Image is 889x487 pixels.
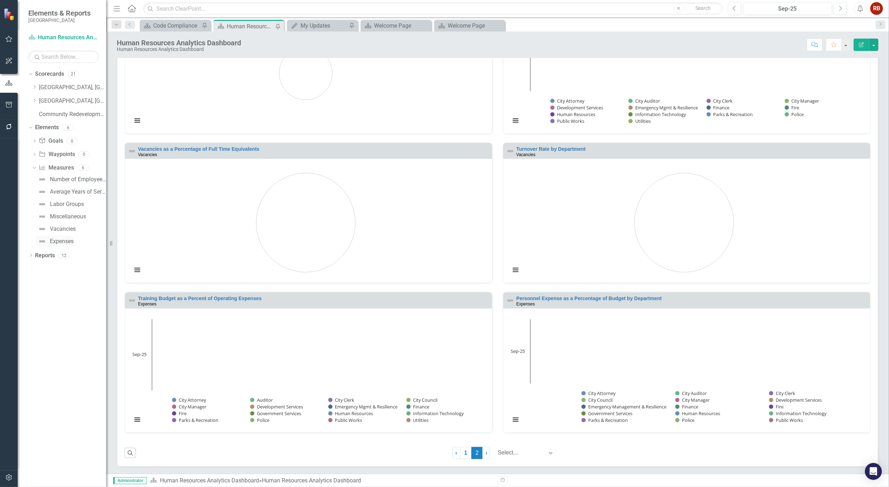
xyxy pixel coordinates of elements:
[36,186,106,197] a: Average Years of Service
[128,316,488,431] div: Chart. Highcharts interactive chart.
[132,115,142,125] button: View chart menu, Chart
[507,166,861,281] svg: Interactive chart
[511,348,525,354] text: Sep-25
[117,47,241,52] div: Human Resources Analytics Dashboard
[413,397,437,403] text: City Council
[67,138,78,144] div: 0
[413,410,464,417] text: Information Technology
[38,225,46,233] img: Not Defined
[629,105,699,111] button: Show Emergency Mgmt & Resilience
[682,417,694,423] text: Police
[68,71,79,77] div: 21
[35,124,59,132] a: Elements
[38,188,46,196] img: Not Defined
[550,105,604,111] button: Show Development Services
[707,98,734,104] button: Show City Clerk
[682,397,710,403] text: City Manager
[769,397,823,403] button: Show Development Services
[179,417,218,423] text: Parks & Recreation
[128,17,488,132] div: Chart. Highcharts interactive chart.
[78,165,89,171] div: 6
[300,21,347,30] div: My Updates
[507,17,861,132] svg: Interactive chart
[257,417,269,423] text: Police
[791,104,799,111] text: Fire
[746,5,830,13] div: Sep-25
[413,417,429,423] text: Utilities
[289,21,347,30] a: My Updates
[557,118,584,124] text: Public Works
[138,302,156,306] small: Expenses
[507,316,861,431] svg: Interactive chart
[36,199,84,210] a: Labor Groups
[713,111,753,118] text: Parks & Recreation
[172,417,219,423] button: Show Parks & Recreation
[250,417,270,423] button: Show Police
[250,404,304,410] button: Show Development Services
[38,175,46,184] img: Not Defined
[516,296,662,301] a: Personnel Expense as a Percentage of Budget by Department
[635,111,686,118] text: Information Technology
[142,21,200,30] a: Code Compliance
[39,84,106,92] a: [GEOGRAPHIC_DATA], [GEOGRAPHIC_DATA] Business Initiatives
[39,164,74,172] a: Measures
[675,411,721,417] button: Show Human Resources
[4,8,16,21] img: ClearPoint Strategy
[406,417,429,423] button: Show Utilities
[28,34,99,42] a: Human Resources Analytics Dashboard
[257,397,273,403] text: Auditor
[117,39,241,47] div: Human Resources Analytics Dashboard
[581,404,667,410] button: Show Emergency Management & Resilience
[39,110,106,119] a: Community Redevelopment Area
[128,296,136,305] img: Not Defined
[36,236,74,247] a: Expenses
[374,21,430,30] div: Welcome Page
[588,410,632,417] text: Government Services
[511,265,521,275] button: View chart menu, Chart
[50,189,106,195] div: Average Years of Service
[128,147,136,155] img: Not Defined
[581,411,633,417] button: Show Government Services
[550,98,585,104] button: Show City Attorney
[455,450,457,456] span: ‹
[335,410,373,417] text: Human Resources
[50,201,84,207] div: Labor Groups
[262,477,361,484] div: Human Resources Analytics Dashboard
[682,410,720,417] text: Human Resources
[865,463,882,480] div: Open Intercom Messenger
[629,118,651,124] button: Show Utilities
[328,417,362,423] button: Show Public Works
[36,174,106,185] a: Number of Employees and Age-Related Statistics
[138,152,157,157] small: Vacancies
[506,296,515,305] img: Not Defined
[28,51,99,63] input: Search Below...
[776,397,822,403] text: Development Services
[257,403,303,410] text: Development Services
[132,414,142,424] button: View chart menu, Chart
[791,111,804,118] text: Police
[132,351,147,357] text: Sep-25
[250,397,273,403] button: Show Auditor
[406,404,430,410] button: Show Finance
[250,411,302,417] button: Show Government Services
[707,111,753,118] button: Show Parks & Recreation
[769,390,796,396] button: Show City Clerk
[713,104,730,111] text: Finance
[707,105,730,111] button: Show Finance
[36,223,76,235] a: Vacancies
[776,403,784,410] text: Fire
[335,397,355,403] text: City Clerk
[406,397,438,403] button: Show City Council
[511,115,521,125] button: View chart menu, Chart
[143,2,723,15] input: Search ClearPoint...
[581,397,613,403] button: Show City Council
[257,410,301,417] text: Government Services
[50,226,76,232] div: Vacancies
[870,2,883,15] button: RB
[776,410,827,417] text: Information Technology
[743,2,832,15] button: Sep-25
[335,403,398,410] text: Emergency Mgmt & Resilience
[128,316,483,431] svg: Interactive chart
[675,397,710,403] button: Show City Manager
[460,447,471,459] a: 1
